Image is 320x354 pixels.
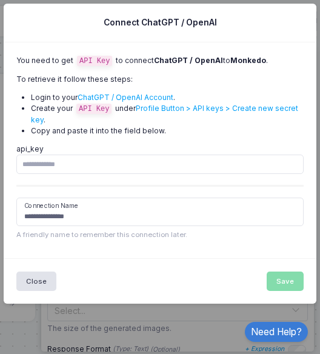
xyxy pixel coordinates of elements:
[104,16,217,29] h5: Connect ChatGPT / OpenAI
[16,74,304,85] p: To retrieve it follow these steps:
[31,92,304,103] li: Login to your .
[245,322,308,342] a: Need Help?
[16,272,56,291] button: Close
[154,56,223,65] strong: ChatGPT / OpenAI
[31,125,304,136] li: Copy and paste it into the field below.
[16,230,304,240] div: A friendly name to remember this connection later.
[267,272,304,291] button: Save
[31,104,298,124] a: Profile Button > API keys > Create new secret key
[230,56,266,65] strong: Monkedo
[78,93,173,102] a: ChatGPT / OpenAI Account
[16,144,44,155] label: api_key
[76,104,112,114] code: API Key
[77,56,112,66] code: API Key
[31,103,304,125] li: Create your under .
[16,55,304,67] p: You need to get to connect to .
